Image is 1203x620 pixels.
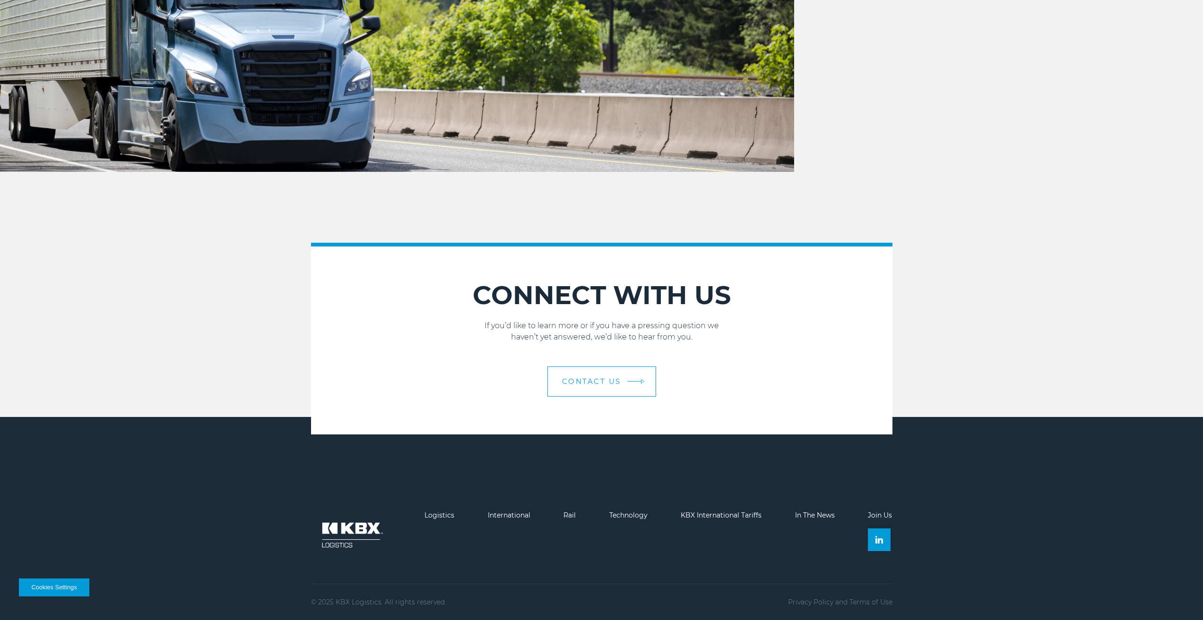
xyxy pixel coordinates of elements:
[547,366,656,397] a: Contact Us arrow arrow
[835,598,848,606] span: and
[681,511,762,519] a: KBX International Tariffs
[640,379,644,384] img: arrow
[311,320,892,343] p: If you’d like to learn more or if you have a pressing question we haven’t yet answered, we’d like...
[488,511,530,519] a: International
[609,511,648,519] a: Technology
[563,511,576,519] a: Rail
[311,598,446,606] p: © 2025 KBX Logistics. All rights reserved.
[795,511,835,519] a: In The News
[311,511,391,559] img: kbx logo
[19,578,89,596] button: Cookies Settings
[424,511,454,519] a: Logistics
[875,536,883,544] img: Linkedin
[868,511,892,519] a: Join Us
[562,378,621,385] span: Contact Us
[311,280,892,311] h2: CONNECT WITH US
[788,598,833,606] a: Privacy Policy
[849,598,892,606] a: Terms of Use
